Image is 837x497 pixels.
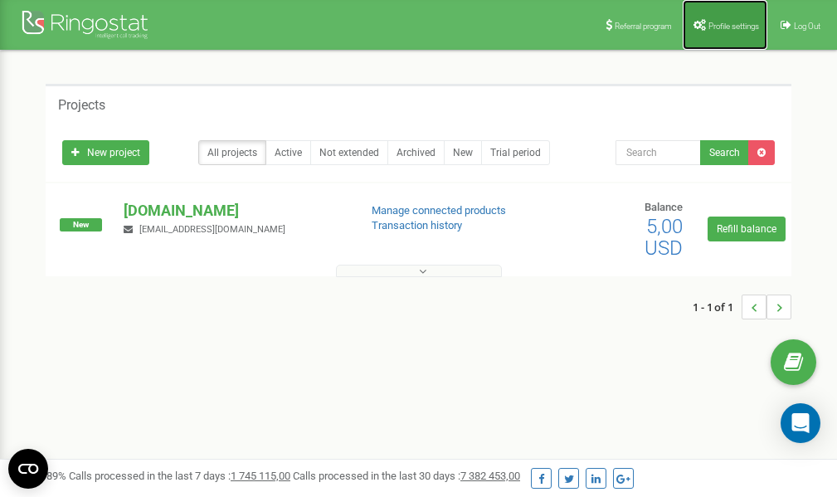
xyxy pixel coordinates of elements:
[8,449,48,489] button: Open CMP widget
[60,218,102,231] span: New
[293,470,520,482] span: Calls processed in the last 30 days :
[69,470,290,482] span: Calls processed in the last 7 days :
[616,140,701,165] input: Search
[372,204,506,217] a: Manage connected products
[708,22,759,31] span: Profile settings
[645,215,683,260] span: 5,00 USD
[265,140,311,165] a: Active
[310,140,388,165] a: Not extended
[58,98,105,113] h5: Projects
[198,140,266,165] a: All projects
[231,470,290,482] u: 1 745 115,00
[794,22,820,31] span: Log Out
[615,22,672,31] span: Referral program
[645,201,683,213] span: Balance
[460,470,520,482] u: 7 382 453,00
[693,278,791,336] nav: ...
[444,140,482,165] a: New
[124,200,344,222] p: [DOMAIN_NAME]
[62,140,149,165] a: New project
[387,140,445,165] a: Archived
[139,224,285,235] span: [EMAIL_ADDRESS][DOMAIN_NAME]
[708,217,786,241] a: Refill balance
[700,140,749,165] button: Search
[481,140,550,165] a: Trial period
[781,403,820,443] div: Open Intercom Messenger
[372,219,462,231] a: Transaction history
[693,295,742,319] span: 1 - 1 of 1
